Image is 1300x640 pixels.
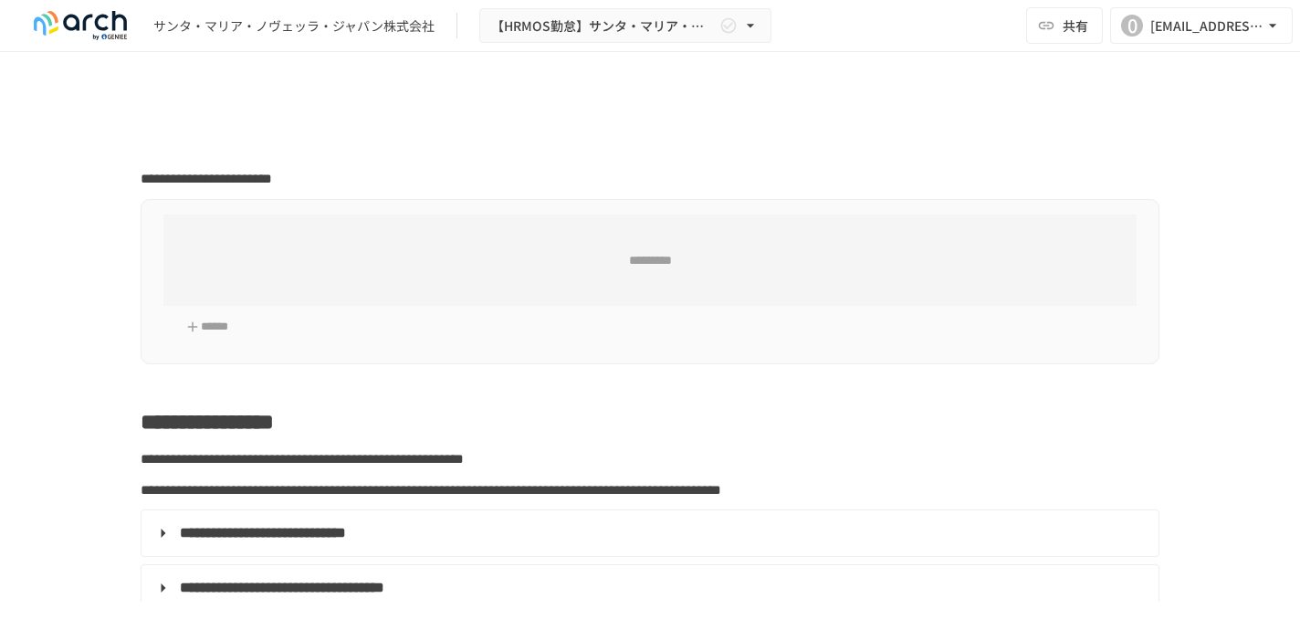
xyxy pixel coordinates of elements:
div: サンタ・マリア・ノヴェッラ・ジャパン株式会社 [153,16,435,36]
span: 【HRMOS勤怠】サンタ・マリア・ノヴェッラ・ジャパン株式会社_初期設定サポート [491,15,716,37]
img: logo-default@2x-9cf2c760.svg [22,11,139,40]
div: [EMAIL_ADDRESS][DOMAIN_NAME] [1150,15,1263,37]
span: 共有 [1063,16,1088,36]
button: 0[EMAIL_ADDRESS][DOMAIN_NAME] [1110,7,1293,44]
button: 共有 [1026,7,1103,44]
div: 0 [1121,15,1143,37]
button: 【HRMOS勤怠】サンタ・マリア・ノヴェッラ・ジャパン株式会社_初期設定サポート [479,8,771,44]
